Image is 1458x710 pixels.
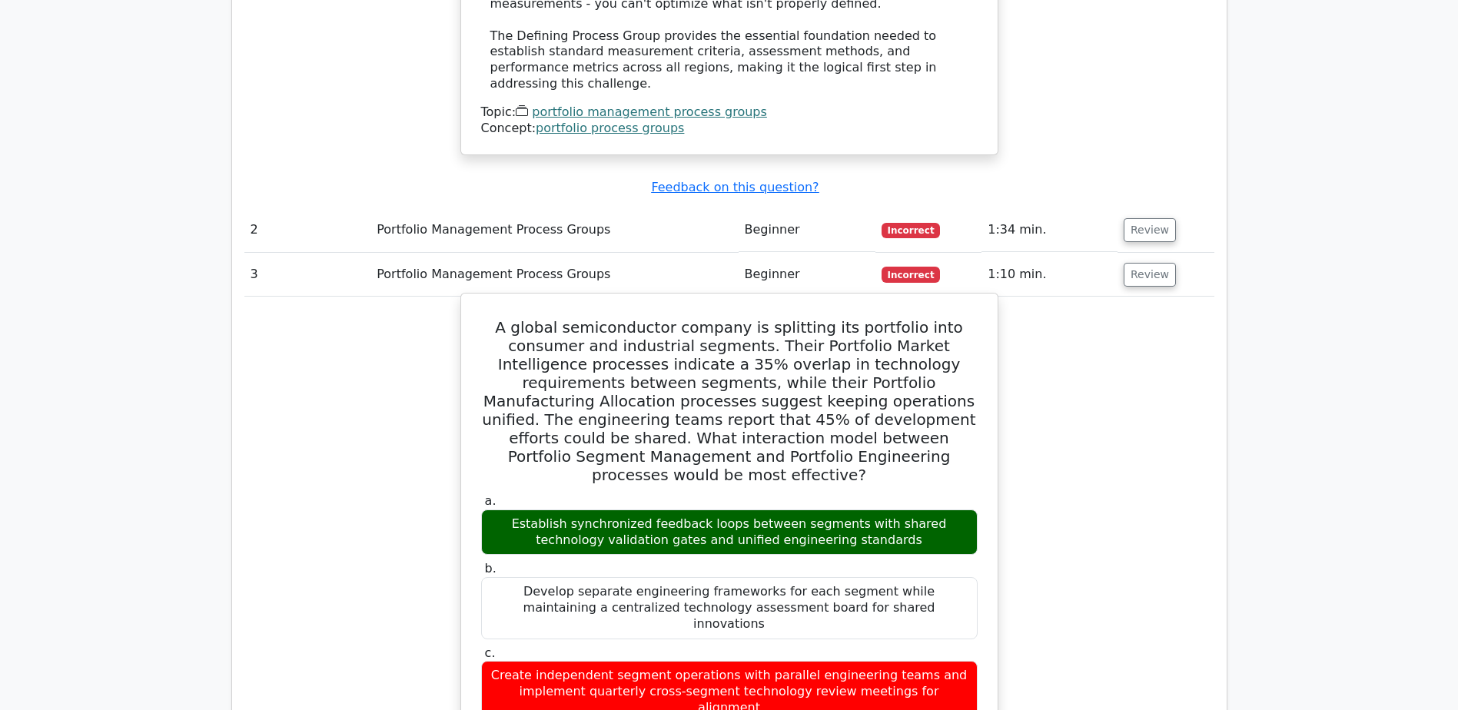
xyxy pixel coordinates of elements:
[485,645,496,660] span: c.
[1124,218,1176,242] button: Review
[244,208,371,252] td: 2
[739,253,875,297] td: Beginner
[481,509,978,556] div: Establish synchronized feedback loops between segments with shared technology validation gates an...
[481,121,978,137] div: Concept:
[651,180,819,194] a: Feedback on this question?
[480,318,979,484] h5: A global semiconductor company is splitting its portfolio into consumer and industrial segments. ...
[370,253,738,297] td: Portfolio Management Process Groups
[981,208,1118,252] td: 1:34 min.
[1124,263,1176,287] button: Review
[244,253,371,297] td: 3
[532,105,767,119] a: portfolio management process groups
[536,121,684,135] a: portfolio process groups
[481,577,978,639] div: Develop separate engineering frameworks for each segment while maintaining a centralized technolo...
[485,561,497,576] span: b.
[882,223,941,238] span: Incorrect
[481,105,978,121] div: Topic:
[739,208,875,252] td: Beginner
[485,493,497,508] span: a.
[981,253,1118,297] td: 1:10 min.
[882,267,941,282] span: Incorrect
[370,208,738,252] td: Portfolio Management Process Groups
